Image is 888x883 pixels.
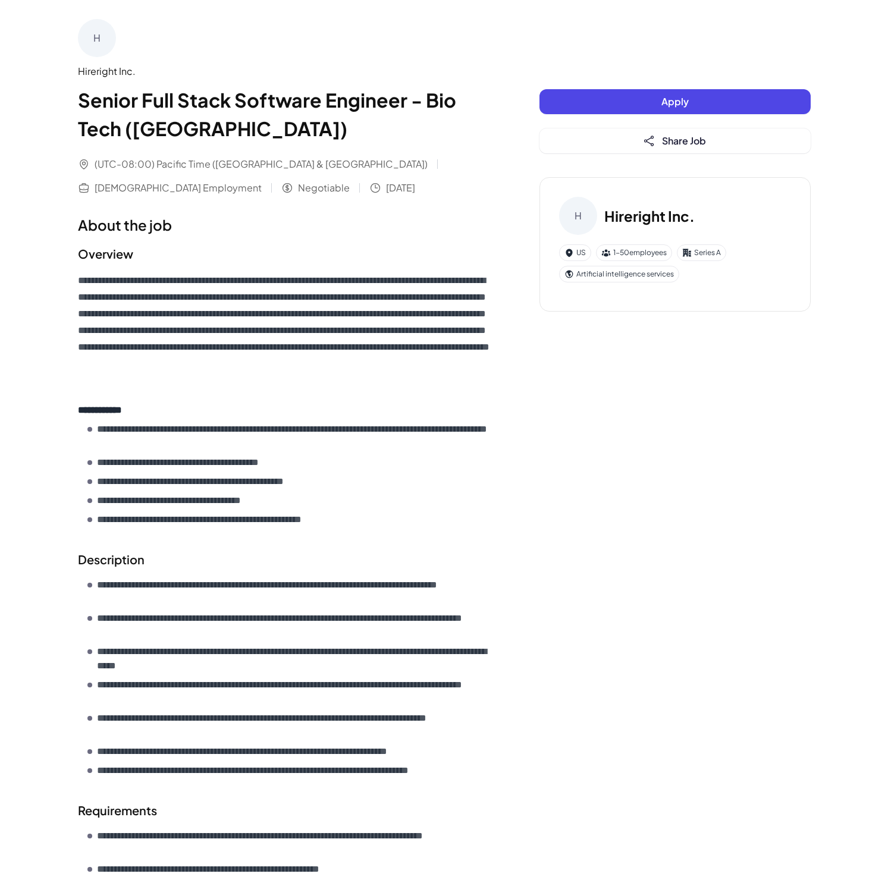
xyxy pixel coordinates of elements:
h2: Description [78,551,492,568]
div: Artificial intelligence services [559,266,679,282]
h1: About the job [78,214,492,235]
h2: Requirements [78,802,492,819]
div: Series A [677,244,726,261]
button: Apply [539,89,811,114]
h1: Senior Full Stack Software Engineer - Bio Tech ([GEOGRAPHIC_DATA]) [78,86,492,143]
span: Share Job [662,134,706,147]
span: [DEMOGRAPHIC_DATA] Employment [95,181,262,195]
div: US [559,244,591,261]
span: Apply [661,95,689,108]
div: H [78,19,116,57]
h3: Hireright Inc. [604,205,695,227]
div: H [559,197,597,235]
button: Share Job [539,128,811,153]
h2: Overview [78,245,492,263]
span: Negotiable [298,181,350,195]
span: [DATE] [386,181,415,195]
div: Hireright Inc. [78,64,492,78]
div: 1-50 employees [596,244,672,261]
span: (UTC-08:00) Pacific Time ([GEOGRAPHIC_DATA] & [GEOGRAPHIC_DATA]) [95,157,428,171]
